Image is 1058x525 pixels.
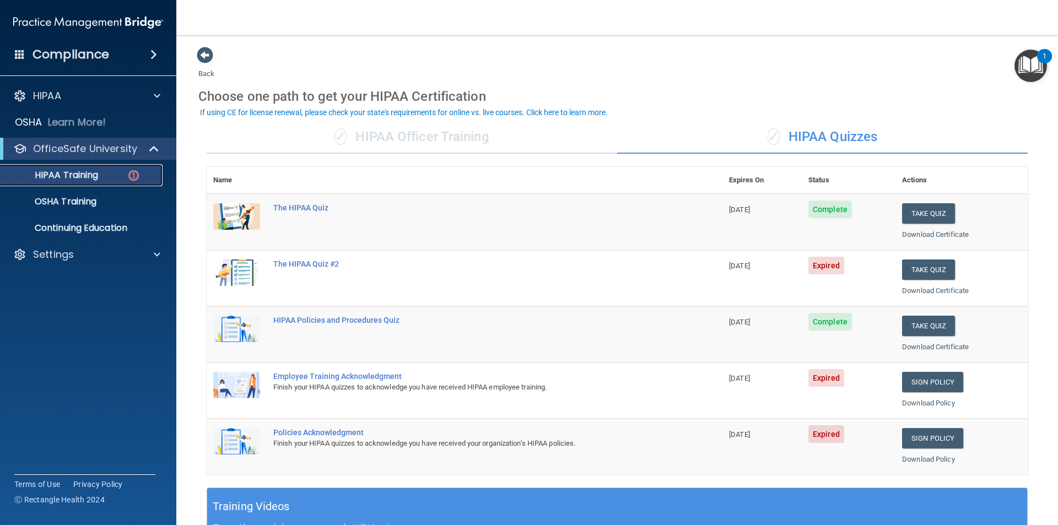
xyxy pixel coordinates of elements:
[729,262,750,270] span: [DATE]
[7,223,158,234] p: Continuing Education
[198,80,1036,112] div: Choose one path to get your HIPAA Certification
[207,167,267,194] th: Name
[33,89,61,102] p: HIPAA
[808,425,844,443] span: Expired
[729,205,750,214] span: [DATE]
[802,167,895,194] th: Status
[14,494,105,505] span: Ⓒ Rectangle Health 2024
[13,248,160,261] a: Settings
[808,257,844,274] span: Expired
[808,313,852,331] span: Complete
[198,107,609,118] button: If using CE for license renewal, please check your state's requirements for online vs. live cours...
[902,203,955,224] button: Take Quiz
[808,369,844,387] span: Expired
[1014,50,1047,82] button: Open Resource Center, 1 new notification
[334,128,347,145] span: ✓
[1043,56,1046,71] div: 1
[198,56,214,78] a: Back
[207,121,617,154] div: HIPAA Officer Training
[902,286,969,295] a: Download Certificate
[273,428,667,437] div: Policies Acknowledgment
[13,142,160,155] a: OfficeSafe University
[33,248,74,261] p: Settings
[902,343,969,351] a: Download Certificate
[902,372,963,392] a: Sign Policy
[15,116,42,129] p: OSHA
[14,479,60,490] a: Terms of Use
[273,381,667,394] div: Finish your HIPAA quizzes to acknowledge you have received HIPAA employee training.
[200,109,608,116] div: If using CE for license renewal, please check your state's requirements for online vs. live cours...
[7,170,98,181] p: HIPAA Training
[895,167,1028,194] th: Actions
[902,230,969,239] a: Download Certificate
[867,447,1045,491] iframe: Drift Widget Chat Controller
[902,428,963,448] a: Sign Policy
[73,479,123,490] a: Privacy Policy
[273,259,667,268] div: The HIPAA Quiz #2
[7,196,96,207] p: OSHA Training
[33,47,109,62] h4: Compliance
[48,116,106,129] p: Learn More!
[13,89,160,102] a: HIPAA
[808,201,852,218] span: Complete
[722,167,802,194] th: Expires On
[33,142,137,155] p: OfficeSafe University
[13,12,163,34] img: PMB logo
[273,316,667,324] div: HIPAA Policies and Procedures Quiz
[617,121,1028,154] div: HIPAA Quizzes
[902,399,955,407] a: Download Policy
[213,497,290,516] h5: Training Videos
[273,203,667,212] div: The HIPAA Quiz
[768,128,780,145] span: ✓
[273,372,667,381] div: Employee Training Acknowledgment
[127,169,141,182] img: danger-circle.6113f641.png
[729,430,750,439] span: [DATE]
[273,437,667,450] div: Finish your HIPAA quizzes to acknowledge you have received your organization’s HIPAA policies.
[729,318,750,326] span: [DATE]
[902,259,955,280] button: Take Quiz
[902,316,955,336] button: Take Quiz
[729,374,750,382] span: [DATE]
